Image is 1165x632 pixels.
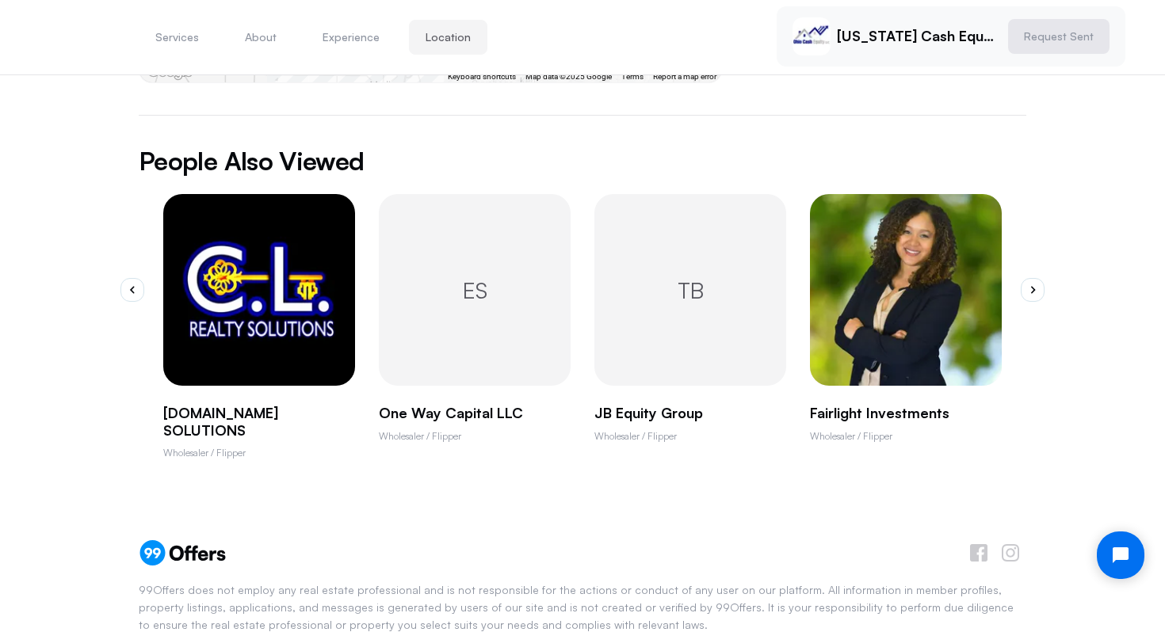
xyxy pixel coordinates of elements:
a: Terms [621,72,644,81]
p: Fairlight Investments [810,405,1002,422]
p: Wholesaler / Flipper [810,428,1002,444]
swiper-slide: 4 / 5 [810,194,1002,444]
a: TBJB Equity GroupWholesaler / Flipper [594,194,786,444]
button: About [228,20,293,55]
swiper-slide: 2 / 5 [379,194,571,444]
span: Map data ©2025 Google [525,72,612,81]
p: [US_STATE] cash equity llc [837,28,995,45]
p: Wholesaler / Flipper [163,445,355,460]
swiper-slide: 3 / 5 [594,194,786,444]
span: TB [678,275,704,306]
p: Wholesaler / Flipper [379,428,571,444]
button: Location [409,20,487,55]
p: [DOMAIN_NAME] SOLUTIONS [163,405,355,439]
img: Jarel Terry [793,17,831,55]
button: Request Sent [1008,19,1110,54]
h2: People Also Viewed [139,147,1026,175]
p: One Way Capital LLC [379,405,571,422]
span: ES [463,275,487,306]
p: Wholesaler / Flipper [594,428,786,444]
a: ESOne Way Capital LLCWholesaler / Flipper [379,194,571,444]
button: Experience [306,20,396,55]
iframe: Tidio Chat [1083,518,1158,592]
button: Keyboard shortcuts [448,71,516,82]
a: Christopher Logan[DOMAIN_NAME] SOLUTIONSWholesaler / Flipper [163,194,355,460]
p: JB Equity Group [594,405,786,422]
img: Paige Kinnard [810,194,1002,386]
button: Services [139,20,216,55]
swiper-slide: 1 / 5 [163,194,355,460]
a: Paige KinnardFairlight InvestmentsWholesaler / Flipper [810,194,1002,444]
a: Report a map error [653,72,716,81]
img: Christopher Logan [163,194,355,386]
